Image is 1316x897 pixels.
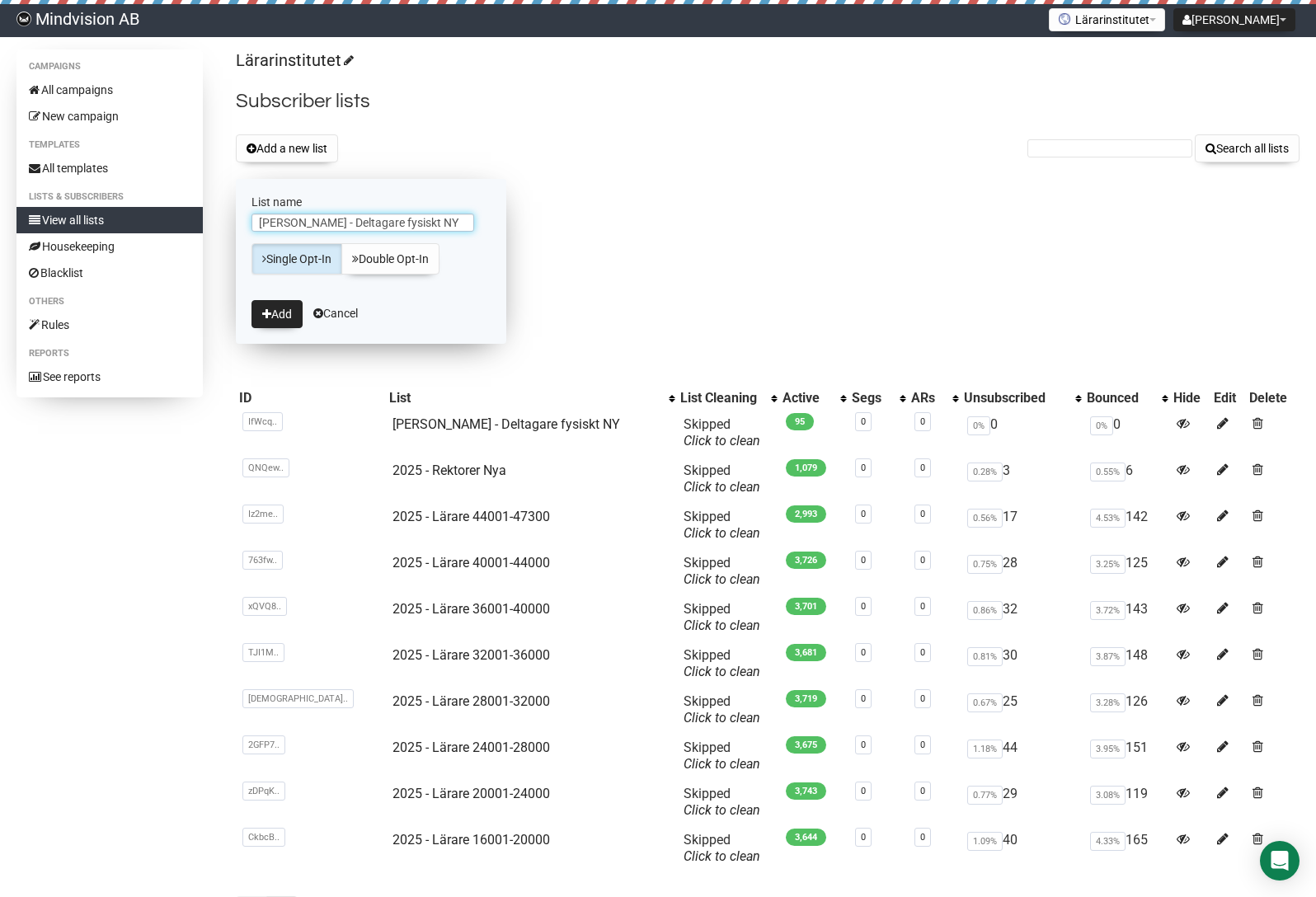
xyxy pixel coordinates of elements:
[786,413,814,430] span: 95
[684,463,760,495] span: Skipped
[786,690,826,707] span: 3,719
[16,312,203,338] a: Rules
[967,601,1003,620] span: 0.86%
[861,693,866,704] a: 0
[16,344,203,364] li: Reports
[242,689,354,708] span: [DEMOGRAPHIC_DATA]..
[961,733,1083,779] td: 44
[16,260,203,286] a: Blacklist
[242,643,284,662] span: TJI1M..
[920,463,925,473] a: 0
[967,509,1003,528] span: 0.56%
[392,416,620,432] a: [PERSON_NAME] - Deltagare fysiskt NY
[861,601,866,612] a: 0
[1214,390,1242,406] div: Edit
[920,509,925,519] a: 0
[386,387,677,410] th: List: No sort applied, activate to apply an ascending sort
[1083,825,1170,871] td: 165
[1083,779,1170,825] td: 119
[1173,8,1295,31] button: [PERSON_NAME]
[684,786,760,818] span: Skipped
[236,134,338,162] button: Add a new list
[861,786,866,796] a: 0
[684,664,760,679] a: Click to clean
[848,387,908,410] th: Segs: No sort applied, activate to apply an ascending sort
[783,390,831,406] div: Active
[684,802,760,818] a: Click to clean
[242,505,284,524] span: Iz2me..
[392,463,506,478] a: 2025 - Rektorer Nya
[684,416,760,448] span: Skipped
[1083,594,1170,641] td: 143
[1249,390,1296,406] div: Delete
[684,756,760,772] a: Click to clean
[1049,8,1165,31] button: Lärarinstitutet
[392,555,550,571] a: 2025 - Lärare 40001-44000
[1083,641,1170,687] td: 148
[964,390,1067,406] div: Unsubscribed
[242,735,285,754] span: 2GFP7..
[1246,387,1300,410] th: Delete: No sort applied, sorting is disabled
[392,647,550,663] a: 2025 - Lärare 32001-36000
[236,387,386,410] th: ID: No sort applied, sorting is disabled
[961,779,1083,825] td: 29
[1090,416,1113,435] span: 0%
[1083,387,1170,410] th: Bounced: No sort applied, activate to apply an ascending sort
[861,509,866,519] a: 0
[684,618,760,633] a: Click to clean
[242,782,285,801] span: zDPqK..
[967,463,1003,481] span: 0.28%
[1090,555,1126,574] span: 3.25%
[1090,786,1126,805] span: 3.08%
[684,571,760,587] a: Click to clean
[920,693,925,704] a: 0
[786,829,826,846] span: 3,644
[16,103,203,129] a: New campaign
[967,555,1003,574] span: 0.75%
[242,551,283,570] span: 763fw..
[852,390,891,406] div: Segs
[967,416,990,435] span: 0%
[680,390,763,406] div: List Cleaning
[911,390,944,406] div: ARs
[392,832,550,848] a: 2025 - Lärare 16001-20000
[251,214,474,232] input: The name of your new list
[236,87,1300,116] h2: Subscriber lists
[920,740,925,750] a: 0
[1090,647,1126,666] span: 3.87%
[684,555,760,587] span: Skipped
[920,832,925,843] a: 0
[16,77,203,103] a: All campaigns
[861,740,866,750] a: 0
[16,233,203,260] a: Housekeeping
[16,187,203,207] li: Lists & subscribers
[242,597,287,616] span: xQVQ8..
[961,825,1083,871] td: 40
[967,786,1003,805] span: 0.77%
[786,505,826,523] span: 2,993
[967,740,1003,758] span: 1.18%
[1195,134,1300,162] button: Search all lists
[786,598,826,615] span: 3,701
[1170,387,1211,410] th: Hide: No sort applied, sorting is disabled
[1260,841,1300,881] div: Open Intercom Messenger
[684,433,760,448] a: Click to clean
[677,387,779,410] th: List Cleaning: No sort applied, activate to apply an ascending sort
[961,502,1083,548] td: 17
[1083,502,1170,548] td: 142
[786,552,826,569] span: 3,726
[961,548,1083,594] td: 28
[1173,390,1208,406] div: Hide
[1058,12,1071,26] img: favicons
[313,307,358,320] a: Cancel
[1083,456,1170,502] td: 6
[961,641,1083,687] td: 30
[1087,390,1154,406] div: Bounced
[908,387,961,410] th: ARs: No sort applied, activate to apply an ascending sort
[861,647,866,658] a: 0
[961,456,1083,502] td: 3
[1090,509,1126,528] span: 4.53%
[1090,740,1126,758] span: 3.95%
[684,710,760,726] a: Click to clean
[684,740,760,772] span: Skipped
